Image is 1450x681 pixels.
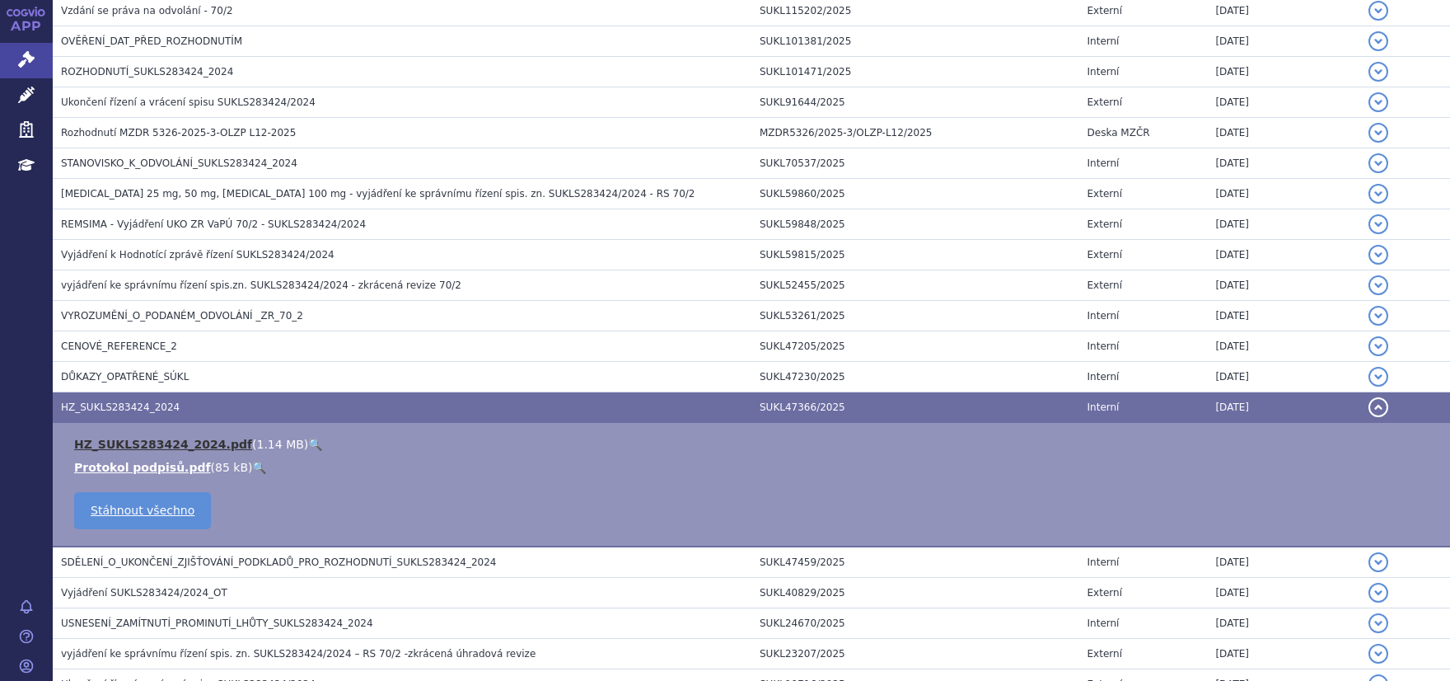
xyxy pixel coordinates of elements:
[61,96,316,108] span: Ukončení řízení a vrácení spisu SUKLS283424/2024
[751,26,1079,57] td: SUKL101381/2025
[1087,218,1122,230] span: Externí
[61,557,496,568] span: SDĚLENÍ_O_UKONČENÍ_ZJIŠŤOVÁNÍ_PODKLADŮ_PRO_ROZHODNUTÍ_SUKLS283424_2024
[1087,402,1120,413] span: Interní
[751,148,1079,179] td: SUKL70537/2025
[1207,26,1360,57] td: [DATE]
[1207,331,1360,362] td: [DATE]
[1368,153,1388,173] button: detail
[751,301,1079,331] td: SUKL53261/2025
[1368,184,1388,204] button: detail
[1207,547,1360,578] td: [DATE]
[751,547,1079,578] td: SUKL47459/2025
[61,340,177,352] span: CENOVÉ_REFERENCE_2
[1087,35,1120,47] span: Interní
[1207,148,1360,179] td: [DATE]
[61,587,227,599] span: Vyjádření SUKLS283424/2024_OT
[751,179,1079,209] td: SUKL59860/2025
[61,618,373,629] span: USNESENÍ_ZAMÍTNUTÍ_PROMINUTÍ_LHŮTY_SUKLS283424_2024
[61,648,536,660] span: vyjádření ke správnímu řízení spis. zn. SUKLS283424/2024 – RS 70/2 -zkrácená úhradová revize
[1207,270,1360,301] td: [DATE]
[1207,209,1360,240] td: [DATE]
[1087,5,1122,16] span: Externí
[61,249,334,261] span: Vyjádření k Hodnotící zprávě řízení SUKLS283424/2024
[257,438,304,451] span: 1.14 MB
[61,157,297,169] span: STANOVISKO_K_ODVOLÁNÍ_SUKLS283424_2024
[751,639,1079,669] td: SUKL23207/2025
[215,461,248,474] span: 85 kB
[751,608,1079,639] td: SUKL24670/2025
[1087,648,1122,660] span: Externí
[74,459,1434,476] li: ( )
[1207,578,1360,608] td: [DATE]
[308,438,322,451] a: 🔍
[1368,92,1388,112] button: detail
[1087,127,1150,139] span: Deska MZČR
[1207,608,1360,639] td: [DATE]
[751,209,1079,240] td: SUKL59848/2025
[61,402,180,413] span: HZ_SUKLS283424_2024
[61,188,695,200] span: Enbrel 25 mg, 50 mg, Inflectra 100 mg - vyjádření ke správnímu řízení spis. zn. SUKLS283424/2024 ...
[1207,240,1360,270] td: [DATE]
[74,436,1434,453] li: ( )
[252,461,266,474] a: 🔍
[1368,552,1388,572] button: detail
[1087,371,1120,383] span: Interní
[1207,639,1360,669] td: [DATE]
[74,438,252,451] a: HZ_SUKLS283424_2024.pdf
[74,461,211,474] a: Protokol podpisů.pdf
[61,218,366,230] span: REMSIMA - Vyjádření UKO ZR VaPÚ 70/2 - SUKLS283424/2024
[1087,96,1122,108] span: Externí
[1368,583,1388,603] button: detail
[751,270,1079,301] td: SUKL52455/2025
[1087,157,1120,169] span: Interní
[1087,249,1122,261] span: Externí
[61,66,233,77] span: ROZHODNUTÍ_SUKLS283424_2024
[1368,214,1388,234] button: detail
[1368,31,1388,51] button: detail
[751,57,1079,87] td: SUKL101471/2025
[1368,613,1388,633] button: detail
[61,127,296,139] span: Rozhodnutí MZDR 5326-2025-3-OLZP L12-2025
[1368,336,1388,356] button: detail
[1087,587,1122,599] span: Externí
[1087,188,1122,200] span: Externí
[751,578,1079,608] td: SUKL40829/2025
[1087,279,1122,291] span: Externí
[1207,118,1360,148] td: [DATE]
[61,279,461,291] span: vyjádření ke správnímu řízení spis.zn. SUKLS283424/2024 - zkrácená revize 70/2
[1207,392,1360,423] td: [DATE]
[1368,367,1388,387] button: detail
[74,492,211,529] a: Stáhnout všechno
[61,371,189,383] span: DŮKAZY_OPATŘENÉ_SÚKL
[61,35,242,47] span: OVĚŘENÍ_DAT_PŘED_ROZHODNUTÍM
[1087,618,1120,629] span: Interní
[1087,310,1120,322] span: Interní
[1368,275,1388,295] button: detail
[1368,306,1388,326] button: detail
[751,240,1079,270] td: SUKL59815/2025
[1368,123,1388,143] button: detail
[1368,397,1388,417] button: detail
[1207,87,1360,118] td: [DATE]
[751,118,1079,148] td: MZDR5326/2025-3/OLZP-L12/2025
[751,87,1079,118] td: SUKL91644/2025
[1207,179,1360,209] td: [DATE]
[1368,62,1388,82] button: detail
[1087,340,1120,352] span: Interní
[1368,1,1388,21] button: detail
[1207,362,1360,392] td: [DATE]
[751,362,1079,392] td: SUKL47230/2025
[1368,245,1388,265] button: detail
[61,5,233,16] span: Vzdání se práva na odvolání - 70/2
[1368,644,1388,664] button: detail
[751,331,1079,362] td: SUKL47205/2025
[1087,557,1120,568] span: Interní
[1207,301,1360,331] td: [DATE]
[1087,66,1120,77] span: Interní
[61,310,303,322] span: VYROZUMĚNÍ_O_PODANÉM_ODVOLÁNÍ _ZR_70_2
[1207,57,1360,87] td: [DATE]
[751,392,1079,423] td: SUKL47366/2025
